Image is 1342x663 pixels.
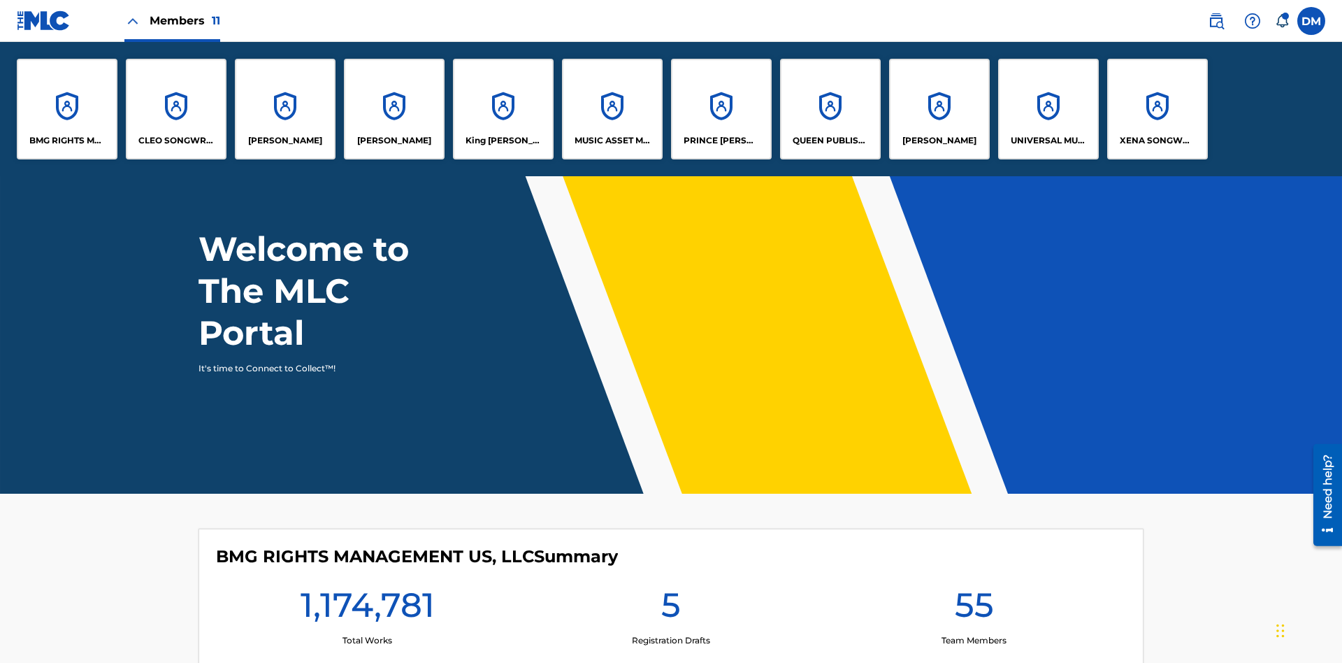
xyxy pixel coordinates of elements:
p: EYAMA MCSINGER [357,134,431,147]
p: BMG RIGHTS MANAGEMENT US, LLC [29,134,106,147]
h1: 5 [661,584,681,634]
img: Close [124,13,141,29]
p: UNIVERSAL MUSIC PUB GROUP [1011,134,1087,147]
a: AccountsBMG RIGHTS MANAGEMENT US, LLC [17,59,117,159]
p: RONALD MCTESTERSON [902,134,976,147]
div: Help [1239,7,1267,35]
iframe: Chat Widget [1272,596,1342,663]
p: CLEO SONGWRITER [138,134,215,147]
span: Members [150,13,220,29]
a: AccountsUNIVERSAL MUSIC PUB GROUP [998,59,1099,159]
a: AccountsQUEEN PUBLISHA [780,59,881,159]
p: King McTesterson [466,134,542,147]
h4: BMG RIGHTS MANAGEMENT US, LLC [216,546,618,567]
a: Public Search [1202,7,1230,35]
p: XENA SONGWRITER [1120,134,1196,147]
p: MUSIC ASSET MANAGEMENT (MAM) [575,134,651,147]
div: Notifications [1275,14,1289,28]
p: Team Members [941,634,1006,647]
p: Total Works [342,634,392,647]
a: AccountsXENA SONGWRITER [1107,59,1208,159]
p: Registration Drafts [632,634,710,647]
img: search [1208,13,1225,29]
h1: 1,174,781 [301,584,435,634]
img: help [1244,13,1261,29]
iframe: Resource Center [1303,439,1342,553]
a: Accounts[PERSON_NAME] [889,59,990,159]
a: AccountsPRINCE [PERSON_NAME] [671,59,772,159]
div: User Menu [1297,7,1325,35]
a: AccountsMUSIC ASSET MANAGEMENT (MAM) [562,59,663,159]
a: Accounts[PERSON_NAME] [344,59,445,159]
p: It's time to Connect to Collect™! [199,362,441,375]
img: MLC Logo [17,10,71,31]
div: Drag [1276,610,1285,652]
a: Accounts[PERSON_NAME] [235,59,335,159]
span: 11 [212,14,220,27]
p: QUEEN PUBLISHA [793,134,869,147]
h1: 55 [955,584,994,634]
p: ELVIS COSTELLO [248,134,322,147]
p: PRINCE MCTESTERSON [684,134,760,147]
a: AccountsKing [PERSON_NAME] [453,59,554,159]
h1: Welcome to The MLC Portal [199,228,460,354]
a: AccountsCLEO SONGWRITER [126,59,226,159]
